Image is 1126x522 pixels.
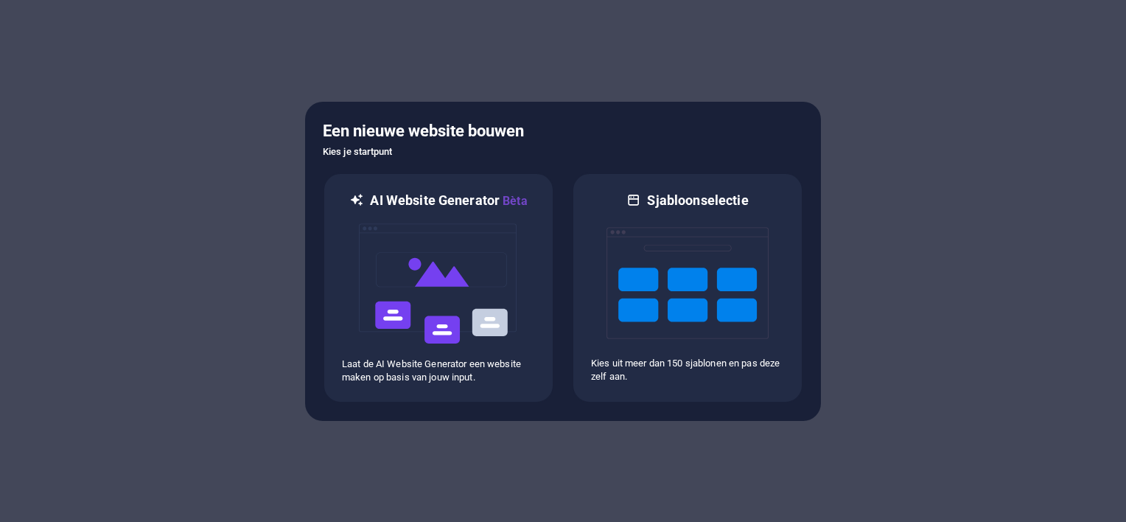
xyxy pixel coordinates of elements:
[323,119,803,143] h5: Een nieuwe website bouwen
[342,358,535,384] p: Laat de AI Website Generator een website maken op basis van jouw input.
[370,192,527,210] h6: AI Website Generator
[647,192,748,209] h6: Sjabloonselectie
[323,143,803,161] h6: Kies je startpunt
[591,357,784,383] p: Kies uit meer dan 150 sjablonen en pas deze zelf aan.
[357,210,520,358] img: ai
[500,194,528,208] span: Bèta
[572,173,803,403] div: SjabloonselectieKies uit meer dan 150 sjablonen en pas deze zelf aan.
[323,173,554,403] div: AI Website GeneratorBètaaiLaat de AI Website Generator een website maken op basis van jouw input.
